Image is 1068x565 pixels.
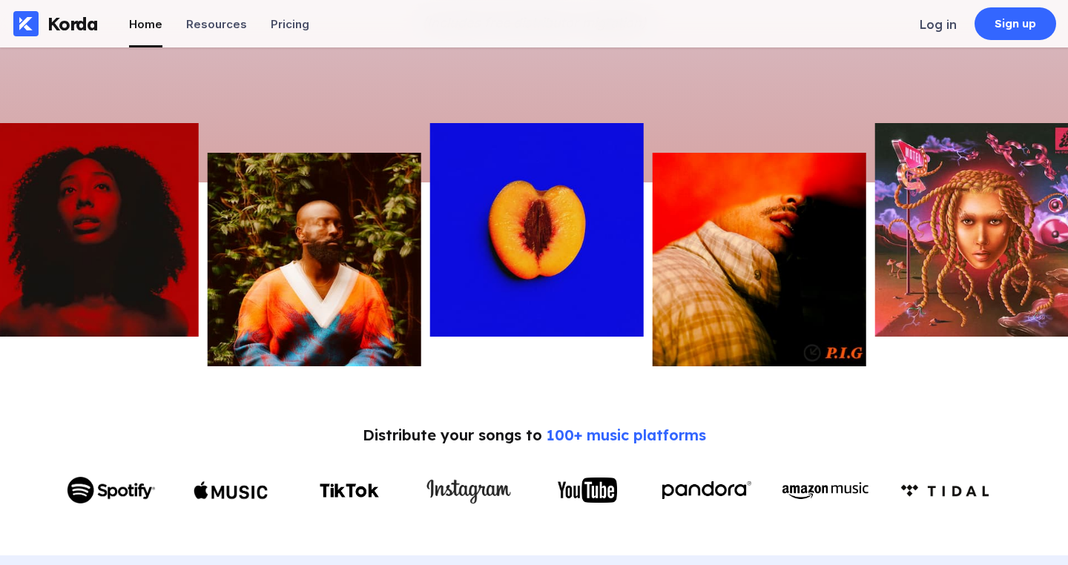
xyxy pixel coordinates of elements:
div: Sign up [995,16,1037,31]
img: Pandora [662,481,751,499]
a: Sign up [975,7,1056,40]
img: Spotify [67,477,156,503]
div: Home [129,17,162,31]
img: Picture of the author [208,153,421,366]
div: Resources [186,17,247,31]
span: 100+ music platforms [547,426,706,444]
img: Amazon [781,478,870,503]
img: TikTok [320,483,379,498]
div: Korda [47,13,98,35]
img: Picture of the author [653,153,866,366]
div: Log in [920,17,957,32]
img: Instagram [424,475,513,506]
div: Pricing [271,17,309,31]
div: Distribute your songs to [363,426,706,444]
img: Amazon [900,484,989,497]
img: Apple Music [194,469,268,511]
img: YouTube [558,478,617,502]
img: Picture of the author [430,123,644,337]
